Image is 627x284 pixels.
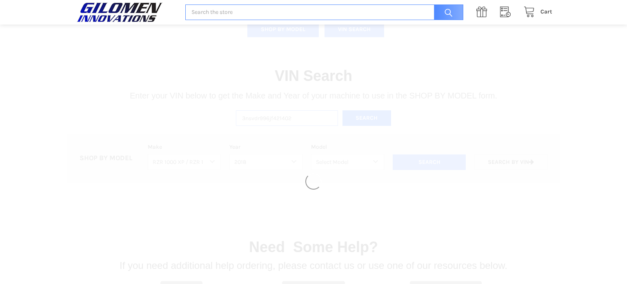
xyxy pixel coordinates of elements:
input: Search [430,4,463,20]
a: GILOMEN INNOVATIONS [75,2,177,22]
a: Cart [519,7,552,17]
span: Cart [540,8,552,15]
input: Search the store [185,4,463,20]
img: GILOMEN INNOVATIONS [75,2,165,22]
